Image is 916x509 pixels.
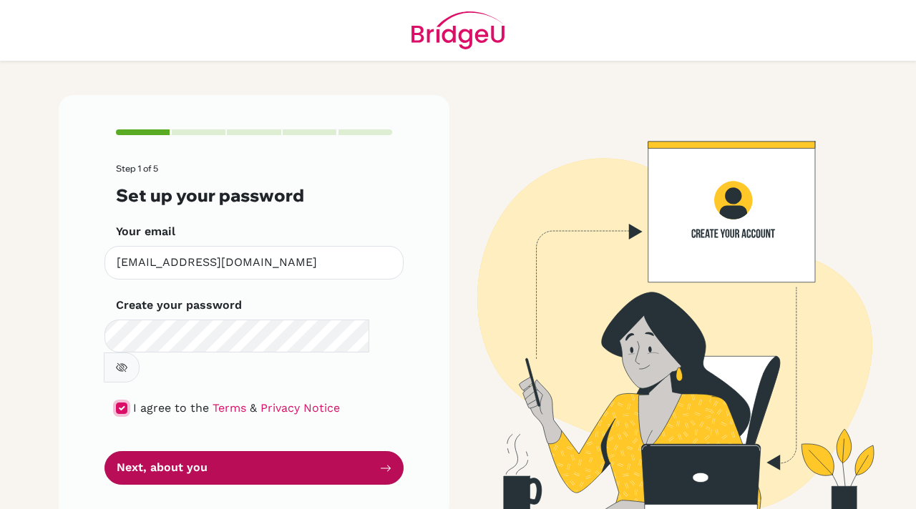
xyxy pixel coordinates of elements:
[116,163,158,174] span: Step 1 of 5
[104,451,404,485] button: Next, about you
[116,297,242,314] label: Create your password
[104,246,404,280] input: Insert your email*
[260,401,340,415] a: Privacy Notice
[133,401,209,415] span: I agree to the
[116,185,392,206] h3: Set up your password
[116,223,175,240] label: Your email
[250,401,257,415] span: &
[213,401,246,415] a: Terms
